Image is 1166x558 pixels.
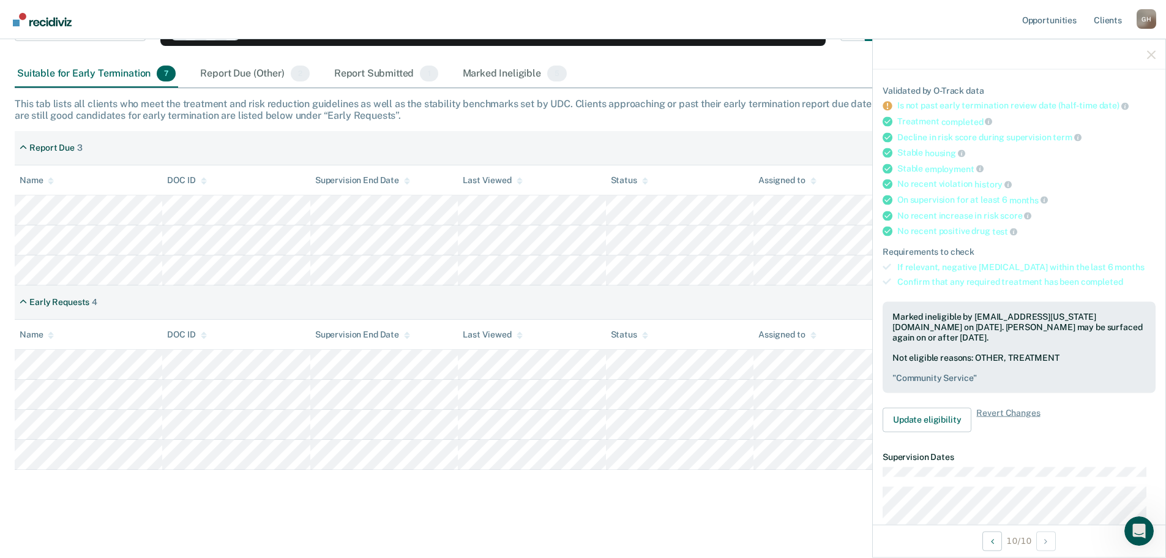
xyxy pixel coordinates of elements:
div: Report Due [29,143,75,153]
div: No recent increase in risk [897,210,1156,221]
pre: " Community Service " [892,373,1146,383]
button: Profile dropdown button [1137,9,1156,29]
span: months [1009,195,1048,205]
div: Stable [897,163,1156,174]
span: history [974,179,1012,189]
span: completed [941,116,993,126]
div: 10 / 10 [873,524,1165,557]
div: Treatment [897,116,1156,127]
span: term [1053,132,1081,142]
div: Status [611,330,648,340]
div: Last Viewed [463,175,522,186]
div: Requirements to check [883,246,1156,257]
span: completed [1081,277,1123,287]
span: 2 [291,66,310,81]
img: Recidiviz [13,13,72,26]
div: No recent positive drug [897,226,1156,237]
div: If relevant, negative [MEDICAL_DATA] within the last 6 [897,262,1156,272]
div: Suitable for Early Termination [15,61,178,88]
div: Supervision End Date [315,175,410,186]
div: Stable [897,148,1156,159]
div: Assigned to [758,330,816,340]
span: Revert Changes [976,407,1040,432]
div: Not eligible reasons: OTHER, TREATMENT [892,353,1146,383]
div: Confirm that any required treatment has been [897,277,1156,287]
button: Update eligibility [883,407,971,432]
div: Marked ineligible by [EMAIL_ADDRESS][US_STATE][DOMAIN_NAME] on [DATE]. [PERSON_NAME] may be surfa... [892,312,1146,342]
iframe: Intercom live chat [1124,516,1154,546]
span: 7 [157,66,176,81]
span: employment [925,164,983,173]
div: G H [1137,9,1156,29]
div: Early Requests [29,297,89,307]
div: 3 [77,143,83,153]
button: Previous Opportunity [982,531,1002,551]
div: Report Due (Other) [198,61,312,88]
div: Status [611,175,648,186]
div: Decline in risk score during supervision [897,132,1156,143]
div: Report Submitted [332,61,441,88]
div: Assigned to [758,175,816,186]
div: Marked Ineligible [460,61,570,88]
div: Supervision End Date [315,330,410,340]
div: Validated by O-Track data [883,85,1156,96]
div: Last Viewed [463,330,522,340]
span: 5 [547,66,567,81]
button: Next Opportunity [1036,531,1056,551]
span: months [1115,262,1144,271]
div: DOC ID [167,330,206,340]
span: test [992,226,1017,236]
div: This tab lists all clients who meet the treatment and risk reduction guidelines as well as the st... [15,98,1151,121]
span: score [1000,211,1031,221]
div: Name [20,175,54,186]
span: housing [925,148,965,157]
div: Is not past early termination review date (half-time date) [897,100,1156,111]
div: No recent violation [897,179,1156,190]
span: 1 [420,66,438,81]
div: On supervision for at least 6 [897,194,1156,205]
div: DOC ID [167,175,206,186]
div: Name [20,330,54,340]
dt: Supervision Dates [883,451,1156,462]
div: 4 [92,297,97,307]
